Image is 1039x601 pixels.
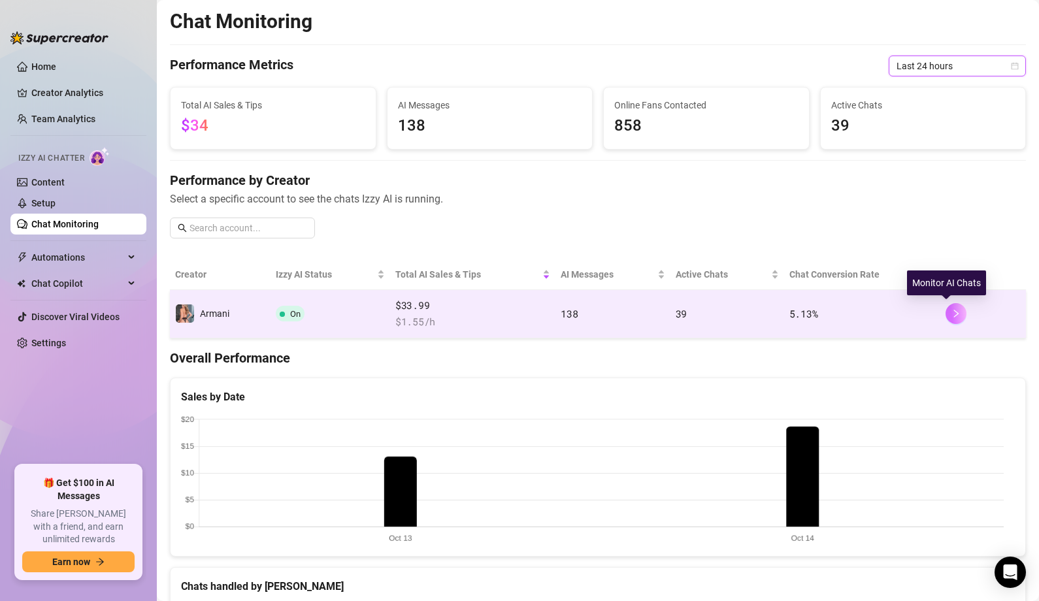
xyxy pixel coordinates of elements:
[398,98,582,112] span: AI Messages
[1011,62,1019,70] span: calendar
[614,114,799,138] span: 858
[22,477,135,502] span: 🎁 Get $100 in AI Messages
[290,309,301,319] span: On
[561,267,655,282] span: AI Messages
[271,259,390,290] th: Izzy AI Status
[789,307,818,320] span: 5.13 %
[897,56,1018,76] span: Last 24 hours
[31,198,56,208] a: Setup
[561,307,578,320] span: 138
[676,267,768,282] span: Active Chats
[90,147,110,166] img: AI Chatter
[170,56,293,76] h4: Performance Metrics
[10,31,108,44] img: logo-BBDzfeDw.svg
[178,223,187,233] span: search
[784,259,940,290] th: Chat Conversion Rate
[676,307,687,320] span: 39
[31,247,124,268] span: Automations
[31,114,95,124] a: Team Analytics
[22,508,135,546] span: Share [PERSON_NAME] with a friend, and earn unlimited rewards
[176,304,194,323] img: Armani
[395,314,550,330] span: $ 1.55 /h
[170,9,312,34] h2: Chat Monitoring
[31,82,136,103] a: Creator Analytics
[181,578,1015,594] div: Chats handled by [PERSON_NAME]
[831,114,1015,138] span: 39
[18,152,84,165] span: Izzy AI Chatter
[946,303,966,324] button: right
[995,557,1026,588] div: Open Intercom Messenger
[831,98,1015,112] span: Active Chats
[395,267,540,282] span: Total AI Sales & Tips
[170,171,1026,189] h4: Performance by Creator
[181,389,1015,405] div: Sales by Date
[170,259,271,290] th: Creator
[181,98,365,112] span: Total AI Sales & Tips
[614,98,799,112] span: Online Fans Contacted
[170,191,1026,207] span: Select a specific account to see the chats Izzy AI is running.
[670,259,784,290] th: Active Chats
[390,259,555,290] th: Total AI Sales & Tips
[200,308,229,319] span: Armani
[170,349,1026,367] h4: Overall Performance
[190,221,307,235] input: Search account...
[181,116,208,135] span: $34
[31,219,99,229] a: Chat Monitoring
[907,270,986,295] div: Monitor AI Chats
[951,309,961,318] span: right
[398,114,582,138] span: 138
[52,557,90,567] span: Earn now
[555,259,670,290] th: AI Messages
[17,279,25,288] img: Chat Copilot
[31,177,65,187] a: Content
[95,557,105,566] span: arrow-right
[17,252,27,263] span: thunderbolt
[395,298,550,314] span: $33.99
[31,61,56,72] a: Home
[31,273,124,294] span: Chat Copilot
[31,312,120,322] a: Discover Viral Videos
[276,267,374,282] span: Izzy AI Status
[31,338,66,348] a: Settings
[22,551,135,572] button: Earn nowarrow-right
